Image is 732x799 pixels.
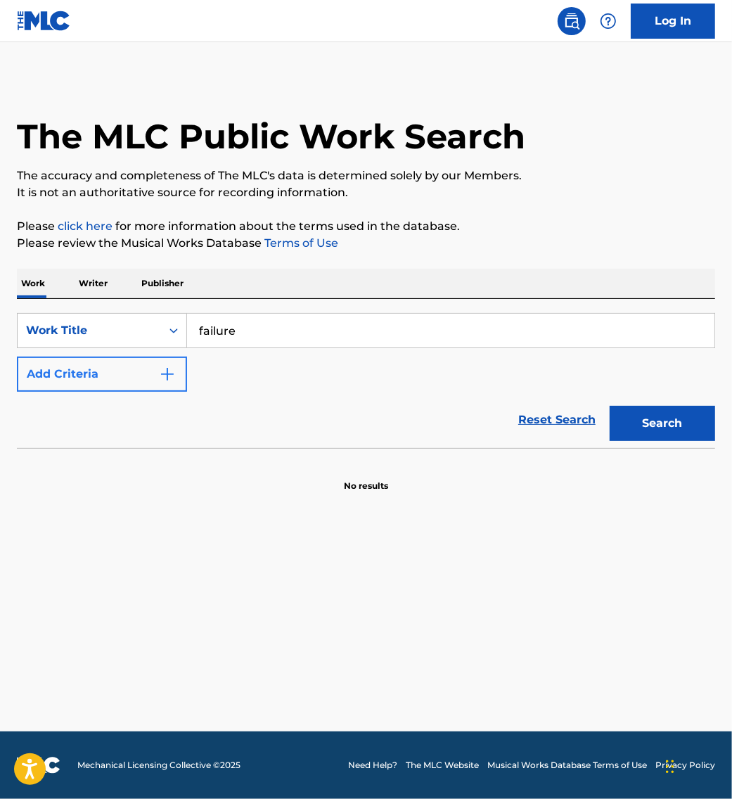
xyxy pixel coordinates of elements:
button: Search [610,406,715,441]
a: Need Help? [348,759,397,772]
form: Search Form [17,313,715,448]
img: help [600,13,617,30]
button: Add Criteria [17,357,187,392]
p: The accuracy and completeness of The MLC's data is determined solely by our Members. [17,167,715,184]
p: Work [17,269,49,298]
div: Work Title [26,322,153,339]
span: Mechanical Licensing Collective © 2025 [77,759,240,772]
p: No results [344,463,388,492]
a: click here [58,219,113,233]
img: 9d2ae6d4665cec9f34b9.svg [159,366,176,383]
a: Privacy Policy [655,759,715,772]
p: Please for more information about the terms used in the database. [17,218,715,235]
h1: The MLC Public Work Search [17,115,525,158]
p: It is not an authoritative source for recording information. [17,184,715,201]
a: Reset Search [511,404,603,435]
iframe: Chat Widget [662,731,732,799]
div: Help [594,7,622,35]
img: logo [17,757,60,774]
p: Publisher [137,269,188,298]
div: Drag [666,746,674,788]
p: Please review the Musical Works Database [17,235,715,252]
p: Writer [75,269,112,298]
a: Log In [631,4,715,39]
img: MLC Logo [17,11,71,31]
a: Public Search [558,7,586,35]
img: search [563,13,580,30]
a: The MLC Website [406,759,479,772]
a: Musical Works Database Terms of Use [487,759,647,772]
a: Terms of Use [262,236,338,250]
